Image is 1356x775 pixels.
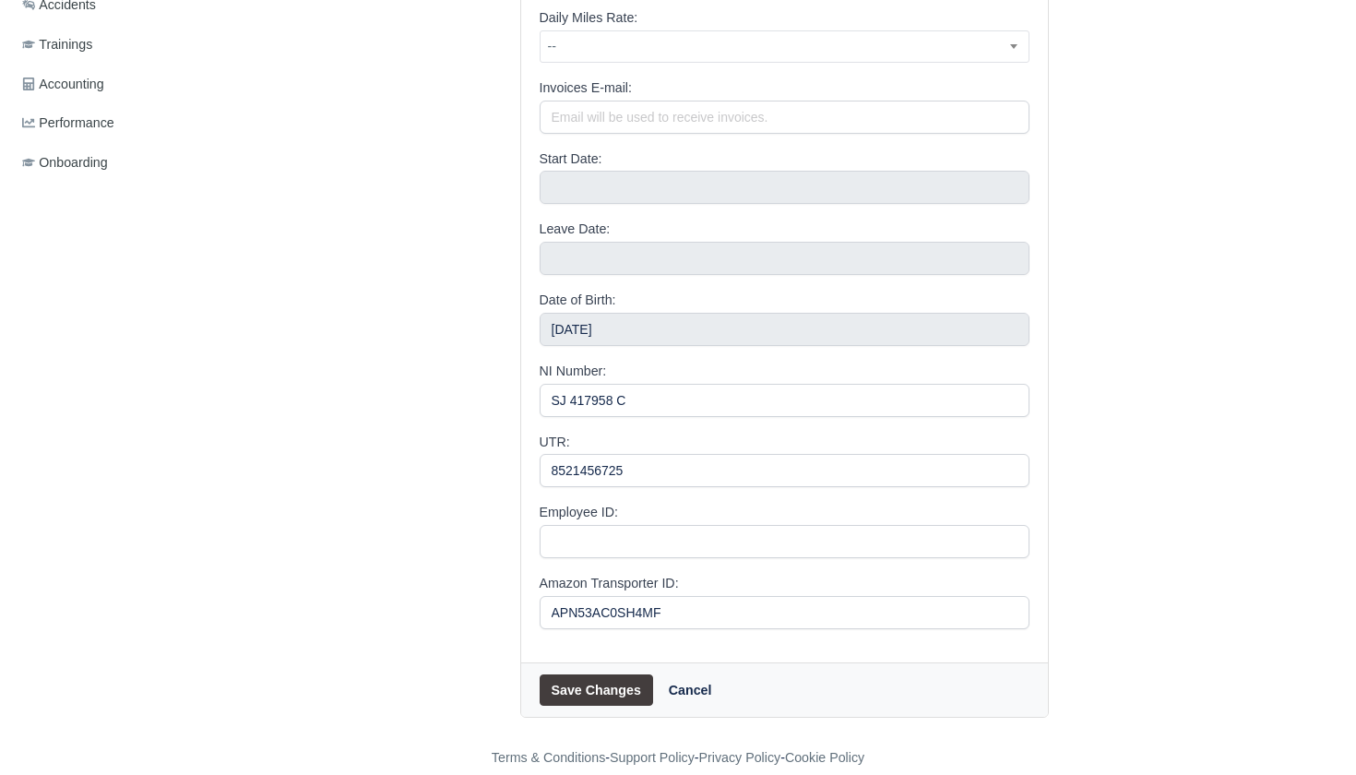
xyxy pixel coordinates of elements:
[540,432,570,453] label: UTR:
[15,27,220,63] a: Trainings
[540,7,638,29] label: Daily Miles Rate:
[540,219,611,240] label: Leave Date:
[699,750,781,765] a: Privacy Policy
[540,361,607,382] label: NI Number:
[657,674,724,706] a: Cancel
[1264,686,1356,775] iframe: Chat Widget
[22,34,92,55] span: Trainings
[152,747,1204,769] div: - - -
[15,105,220,141] a: Performance
[540,149,602,170] label: Start Date:
[541,35,1029,58] span: --
[540,30,1029,63] span: --
[610,750,695,765] a: Support Policy
[540,502,618,523] label: Employee ID:
[540,674,653,706] button: Save Changes
[540,573,679,594] label: Amazon Transporter ID:
[22,113,114,134] span: Performance
[22,74,104,95] span: Accounting
[15,145,220,181] a: Onboarding
[540,101,1029,134] input: Email will be used to receive invoices.
[540,77,632,99] label: Invoices E-mail:
[15,66,220,102] a: Accounting
[22,152,108,173] span: Onboarding
[492,750,605,765] a: Terms & Conditions
[785,750,864,765] a: Cookie Policy
[540,290,616,311] label: Date of Birth:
